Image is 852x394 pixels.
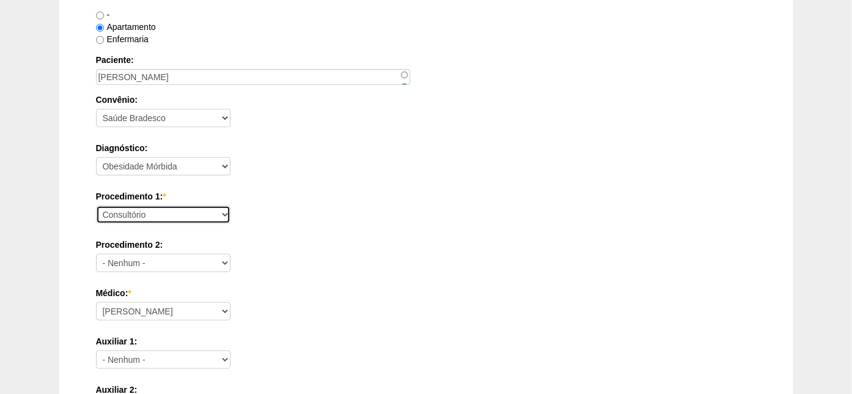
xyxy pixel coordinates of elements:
label: - [96,10,110,20]
label: Auxiliar 1: [96,335,757,348]
label: Procedimento 1: [96,190,757,203]
label: Procedimento 2: [96,239,757,251]
label: Enfermaria [96,34,149,44]
label: Convênio: [96,94,757,106]
input: Enfermaria [96,36,104,44]
label: Médico: [96,287,757,299]
label: Diagnóstico: [96,142,757,154]
label: Apartamento [96,22,156,32]
span: Este campo é obrigatório. [163,191,166,201]
input: - [96,12,104,20]
label: Paciente: [96,54,757,66]
span: Este campo é obrigatório. [128,288,131,298]
input: Apartamento [96,24,104,32]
